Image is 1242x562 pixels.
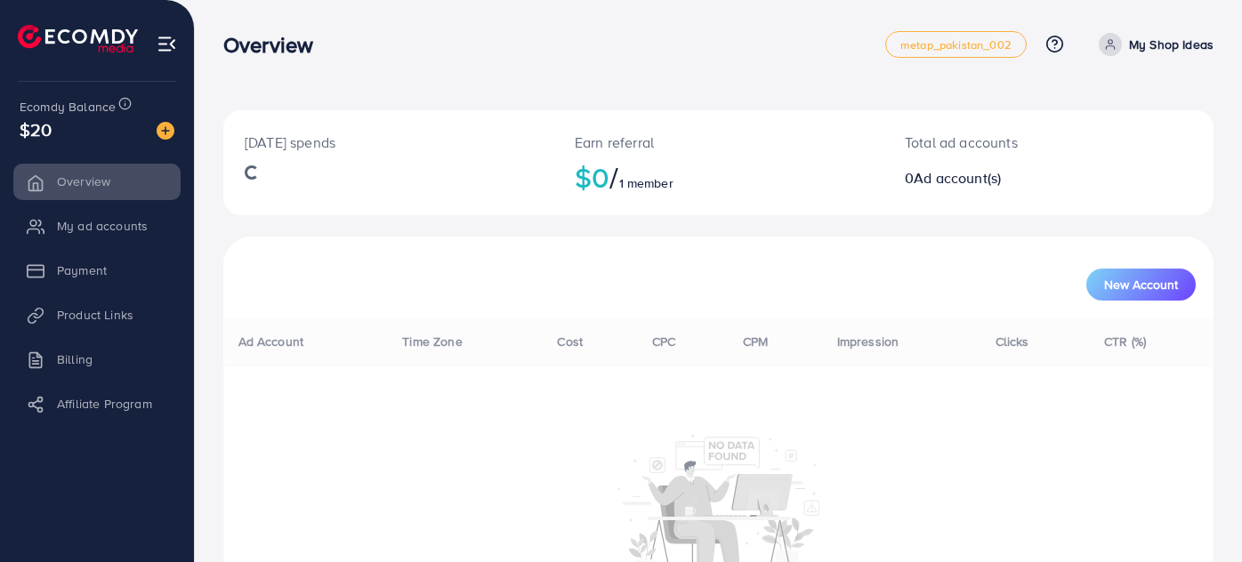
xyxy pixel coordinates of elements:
a: My Shop Ideas [1092,33,1214,56]
button: New Account [1086,269,1196,301]
img: image [157,122,174,140]
span: $20 [20,116,52,142]
h2: $0 [575,160,862,194]
h3: Overview [223,32,327,58]
span: / [609,157,618,197]
p: Earn referral [575,132,862,153]
a: metap_pakistan_002 [885,31,1027,58]
span: 1 member [619,174,673,192]
img: menu [157,34,177,54]
p: Total ad accounts [905,132,1109,153]
span: Ecomdy Balance [20,98,116,116]
span: New Account [1104,278,1178,291]
img: logo [18,25,138,52]
span: Ad account(s) [914,168,1001,188]
h2: 0 [905,170,1109,187]
p: [DATE] spends [245,132,532,153]
span: metap_pakistan_002 [900,39,1012,51]
p: My Shop Ideas [1129,34,1214,55]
